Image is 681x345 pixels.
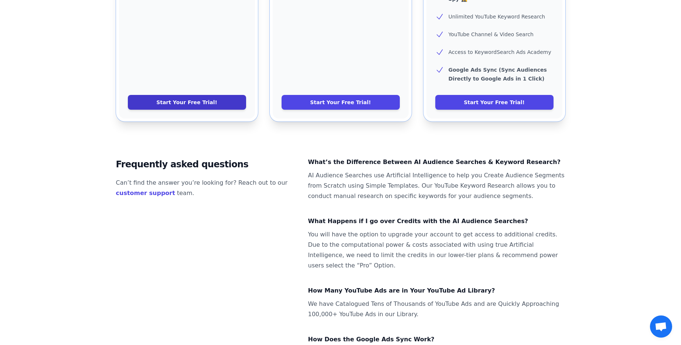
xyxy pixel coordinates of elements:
[128,95,246,110] a: Start Your Free Trial!
[435,95,554,110] a: Start Your Free Trial!
[282,95,400,110] a: Start Your Free Trial!
[449,14,545,20] span: Unlimited YouTube Keyword Research
[449,31,534,37] span: YouTube Channel & Video Search
[308,334,565,345] dt: How Does the Google Ads Sync Work?
[449,67,547,82] b: Google Ads Sync (Sync Audiences Directly to Google Ads in 1 Click)
[449,49,551,55] span: Access to KeywordSearch Ads Academy
[308,286,565,296] dt: How Many YouTube Ads are in Your YouTube Ad Library?
[308,216,565,226] dt: What Happens if I go over Credits with the AI Audience Searches?
[308,157,565,167] dt: What’s the Difference Between AI Audience Searches & Keyword Research?
[650,315,672,338] a: Mở cuộc trò chuyện
[116,189,175,197] a: customer support
[116,157,296,172] h2: Frequently asked questions
[308,229,565,271] dd: You will have the option to upgrade your account to get access to additional credits. Due to the ...
[308,299,565,320] dd: We have Catalogued Tens of Thousands of YouTube Ads and are Quickly Approaching 100,000+ YouTube ...
[308,170,565,201] dd: AI Audience Searches use Artificial Intelligence to help you Create Audience Segments from Scratc...
[116,178,296,198] p: Can’t find the answer you’re looking for? Reach out to our team.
